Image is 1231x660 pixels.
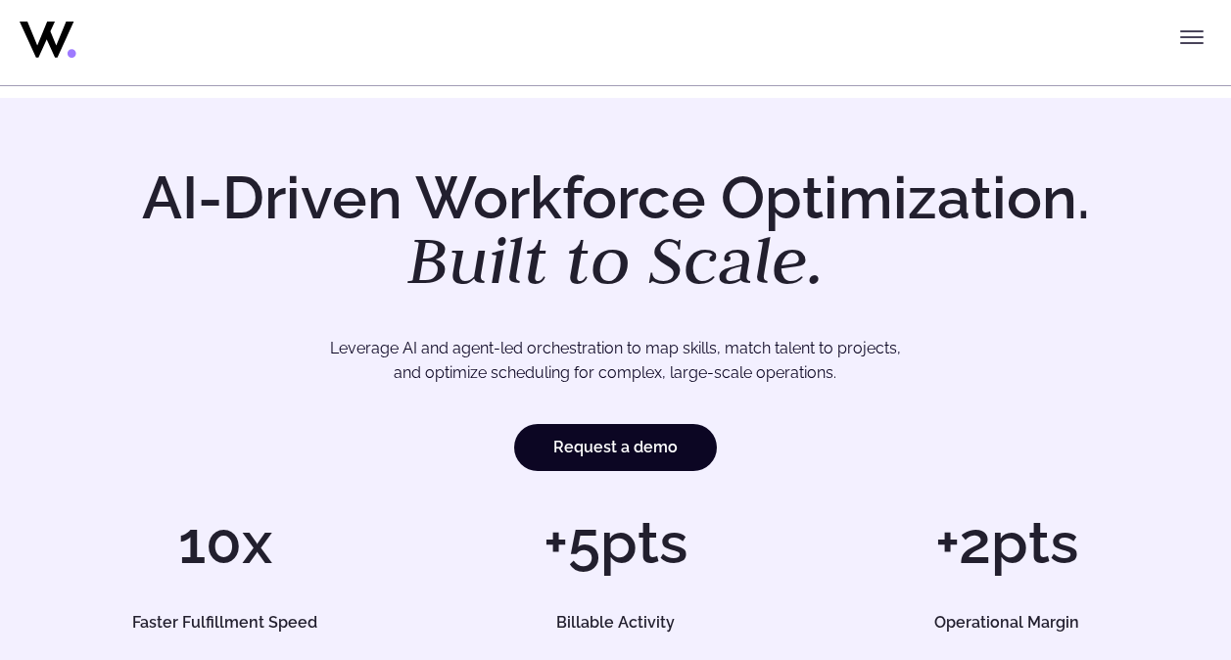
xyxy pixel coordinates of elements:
[58,615,392,631] h5: Faster Fulfillment Speed
[407,216,825,303] em: Built to Scale.
[1172,18,1211,57] button: Toggle menu
[839,615,1173,631] h5: Operational Margin
[115,168,1117,294] h1: AI-Driven Workforce Optimization.
[821,513,1192,572] h1: +2pts
[97,336,1134,386] p: Leverage AI and agent-led orchestration to map skills, match talent to projects, and optimize sch...
[449,615,782,631] h5: Billable Activity
[39,513,410,572] h1: 10x
[514,424,717,471] a: Request a demo
[430,513,801,572] h1: +5pts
